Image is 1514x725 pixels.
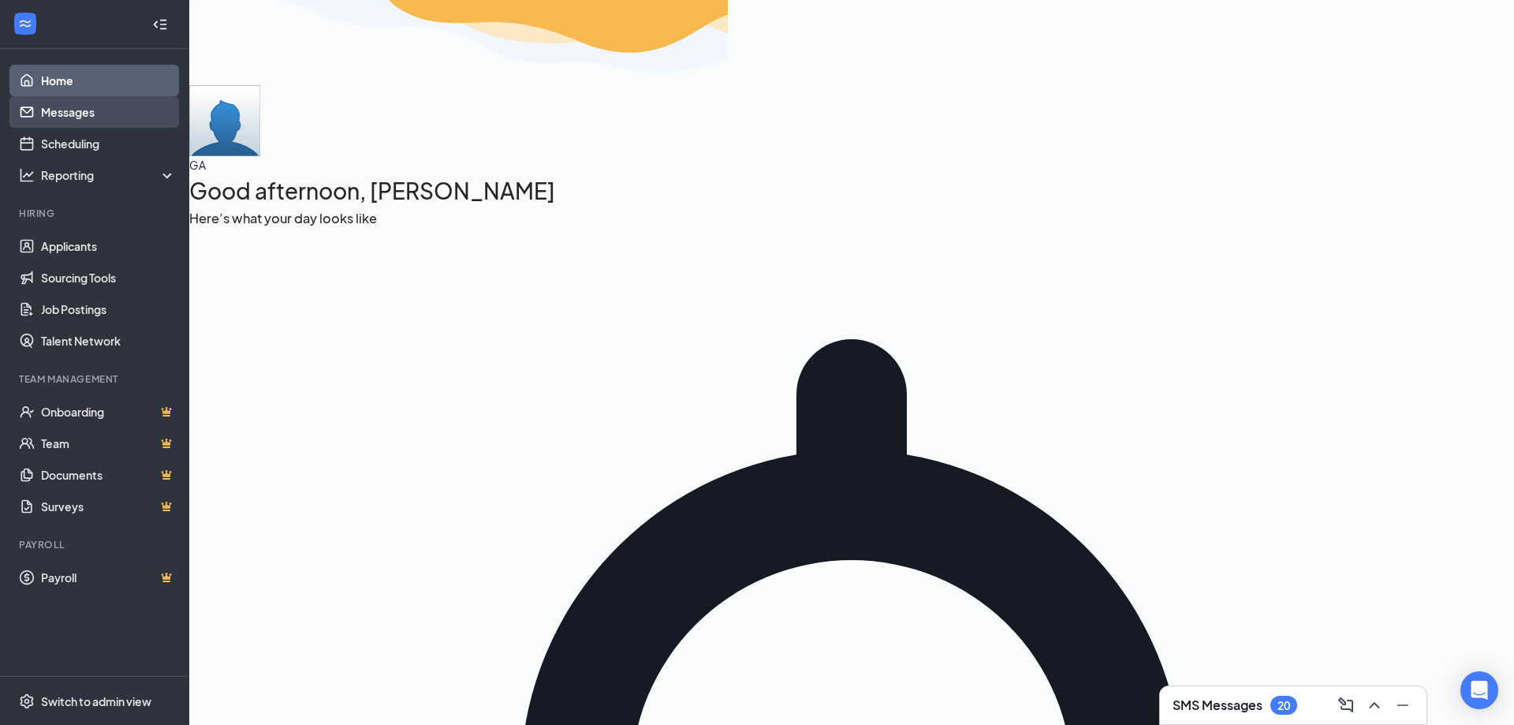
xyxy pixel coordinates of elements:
div: 20 [1277,699,1290,712]
svg: WorkstreamLogo [17,16,33,32]
a: Home [41,65,176,96]
svg: Minimize [1393,696,1412,715]
a: PayrollCrown [41,562,176,593]
svg: ComposeMessage [1337,696,1356,715]
a: Messages [41,96,176,128]
h3: Here’s what your day looks like [189,208,1514,229]
div: GA [189,156,1514,174]
button: ComposeMessage [1332,693,1357,718]
svg: Analysis [19,167,35,183]
a: OnboardingCrown [41,396,176,428]
div: Reporting [41,167,177,183]
a: Talent Network [41,325,176,357]
img: Ana Bermudez [189,85,260,156]
svg: Settings [19,693,35,709]
svg: Collapse [152,17,168,32]
button: ChevronUp [1360,693,1385,718]
div: Hiring [19,207,173,220]
a: Applicants [41,230,176,262]
svg: ChevronUp [1365,696,1384,715]
a: Job Postings [41,293,176,325]
div: Open Intercom Messenger [1460,671,1498,709]
a: TeamCrown [41,428,176,459]
h1: Good afternoon, [PERSON_NAME] [189,174,1514,208]
button: Minimize [1389,693,1414,718]
div: Payroll [19,538,173,551]
a: Scheduling [41,128,176,159]
h3: SMS Messages [1173,697,1262,714]
div: Team Management [19,372,173,386]
a: SurveysCrown [41,491,176,522]
div: Switch to admin view [41,693,151,709]
a: Sourcing Tools [41,262,176,293]
a: DocumentsCrown [41,459,176,491]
